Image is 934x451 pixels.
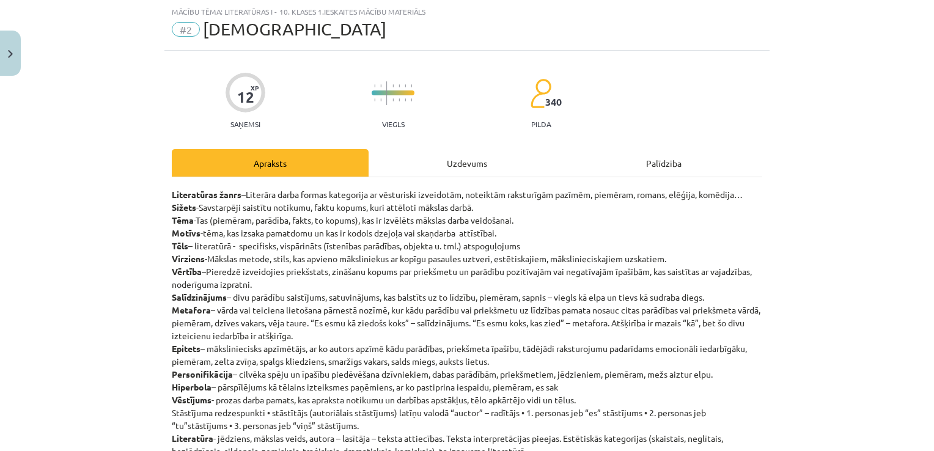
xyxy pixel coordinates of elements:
[399,98,400,101] img: icon-short-line-57e1e144782c952c97e751825c79c345078a6d821885a25fce030b3d8c18986b.svg
[172,7,762,16] div: Mācību tēma: Literatūras i - 10. klases 1.ieskaites mācību materiāls
[172,149,369,177] div: Apraksts
[374,98,375,101] img: icon-short-line-57e1e144782c952c97e751825c79c345078a6d821885a25fce030b3d8c18986b.svg
[226,120,265,128] p: Saņemsi
[386,81,388,105] img: icon-long-line-d9ea69661e0d244f92f715978eff75569469978d946b2353a9bb055b3ed8787d.svg
[172,189,241,200] strong: Literatūras žanrs
[8,50,13,58] img: icon-close-lesson-0947bae3869378f0d4975bcd49f059093ad1ed9edebbc8119c70593378902aed.svg
[565,149,762,177] div: Palīdzība
[399,84,400,87] img: icon-short-line-57e1e144782c952c97e751825c79c345078a6d821885a25fce030b3d8c18986b.svg
[411,84,412,87] img: icon-short-line-57e1e144782c952c97e751825c79c345078a6d821885a25fce030b3d8c18986b.svg
[172,266,202,277] strong: Vērtība
[172,202,196,213] strong: Sižets
[172,22,200,37] span: #2
[172,394,211,405] strong: Vēstījums
[530,78,551,109] img: students-c634bb4e5e11cddfef0936a35e636f08e4e9abd3cc4e673bd6f9a4125e45ecb1.svg
[405,98,406,101] img: icon-short-line-57e1e144782c952c97e751825c79c345078a6d821885a25fce030b3d8c18986b.svg
[392,84,394,87] img: icon-short-line-57e1e144782c952c97e751825c79c345078a6d821885a25fce030b3d8c18986b.svg
[237,89,254,106] div: 12
[172,253,205,264] strong: Virziens
[374,84,375,87] img: icon-short-line-57e1e144782c952c97e751825c79c345078a6d821885a25fce030b3d8c18986b.svg
[172,291,227,302] strong: Salīdzinājums
[172,381,211,392] strong: Hiperbola
[172,304,211,315] strong: Metafora
[172,343,200,354] strong: Epitets
[405,84,406,87] img: icon-short-line-57e1e144782c952c97e751825c79c345078a6d821885a25fce030b3d8c18986b.svg
[172,227,200,238] strong: Motīvs
[531,120,551,128] p: pilda
[369,149,565,177] div: Uzdevums
[172,433,213,444] strong: Literatūra
[545,97,562,108] span: 340
[172,215,194,226] strong: Tēma
[251,84,259,91] span: XP
[380,84,381,87] img: icon-short-line-57e1e144782c952c97e751825c79c345078a6d821885a25fce030b3d8c18986b.svg
[380,98,381,101] img: icon-short-line-57e1e144782c952c97e751825c79c345078a6d821885a25fce030b3d8c18986b.svg
[172,369,233,380] strong: Personifikācija
[382,120,405,128] p: Viegls
[172,240,188,251] strong: Tēls
[411,98,412,101] img: icon-short-line-57e1e144782c952c97e751825c79c345078a6d821885a25fce030b3d8c18986b.svg
[203,19,386,39] span: [DEMOGRAPHIC_DATA]
[392,98,394,101] img: icon-short-line-57e1e144782c952c97e751825c79c345078a6d821885a25fce030b3d8c18986b.svg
